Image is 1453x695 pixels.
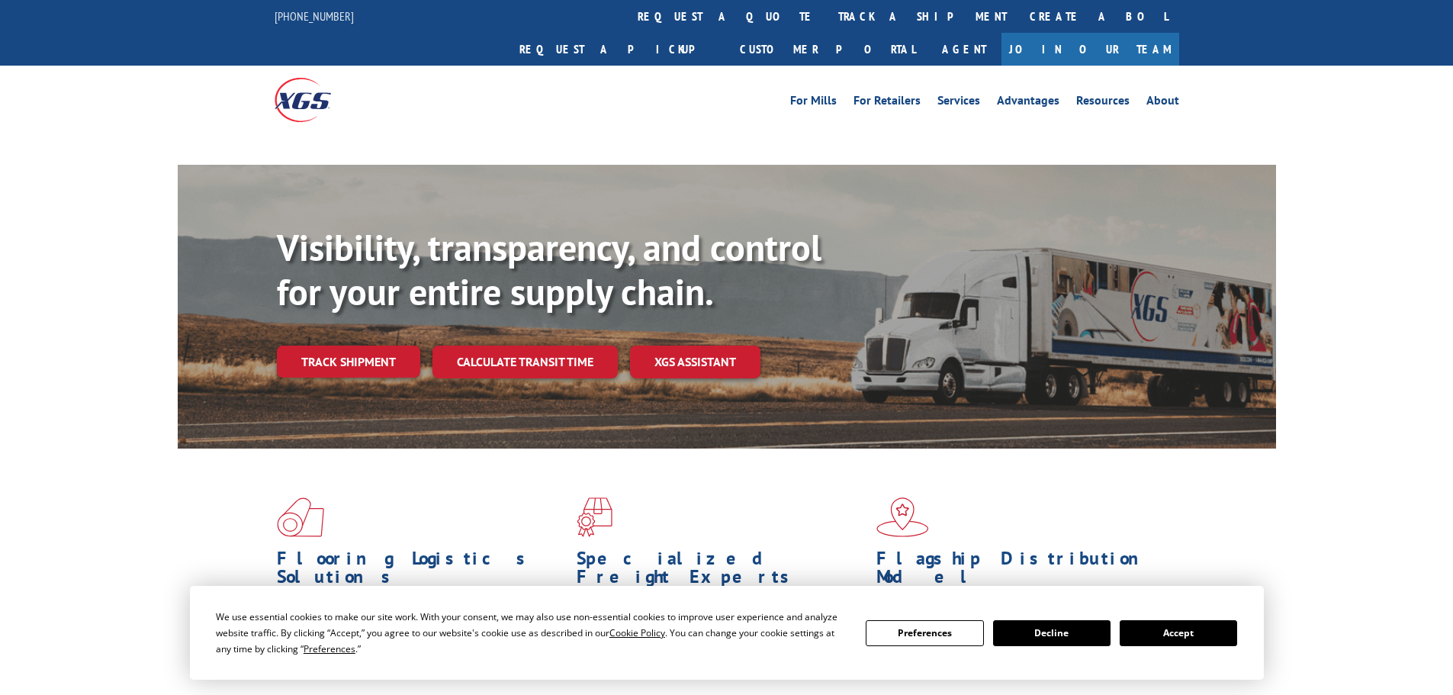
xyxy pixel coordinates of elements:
[275,8,354,24] a: [PHONE_NUMBER]
[508,33,728,66] a: Request a pickup
[927,33,1001,66] a: Agent
[876,497,929,537] img: xgs-icon-flagship-distribution-model-red
[304,642,355,655] span: Preferences
[577,549,865,594] h1: Specialized Freight Experts
[993,620,1111,646] button: Decline
[577,497,612,537] img: xgs-icon-focused-on-flooring-red
[853,95,921,111] a: For Retailers
[277,549,565,594] h1: Flooring Logistics Solutions
[216,609,847,657] div: We use essential cookies to make our site work. With your consent, we may also use non-essential ...
[1076,95,1130,111] a: Resources
[630,346,760,378] a: XGS ASSISTANT
[277,346,420,378] a: Track shipment
[728,33,927,66] a: Customer Portal
[277,497,324,537] img: xgs-icon-total-supply-chain-intelligence-red
[866,620,983,646] button: Preferences
[609,626,665,639] span: Cookie Policy
[1120,620,1237,646] button: Accept
[876,549,1165,594] h1: Flagship Distribution Model
[1146,95,1179,111] a: About
[937,95,980,111] a: Services
[277,224,821,315] b: Visibility, transparency, and control for your entire supply chain.
[790,95,837,111] a: For Mills
[1001,33,1179,66] a: Join Our Team
[190,586,1264,680] div: Cookie Consent Prompt
[997,95,1059,111] a: Advantages
[432,346,618,378] a: Calculate transit time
